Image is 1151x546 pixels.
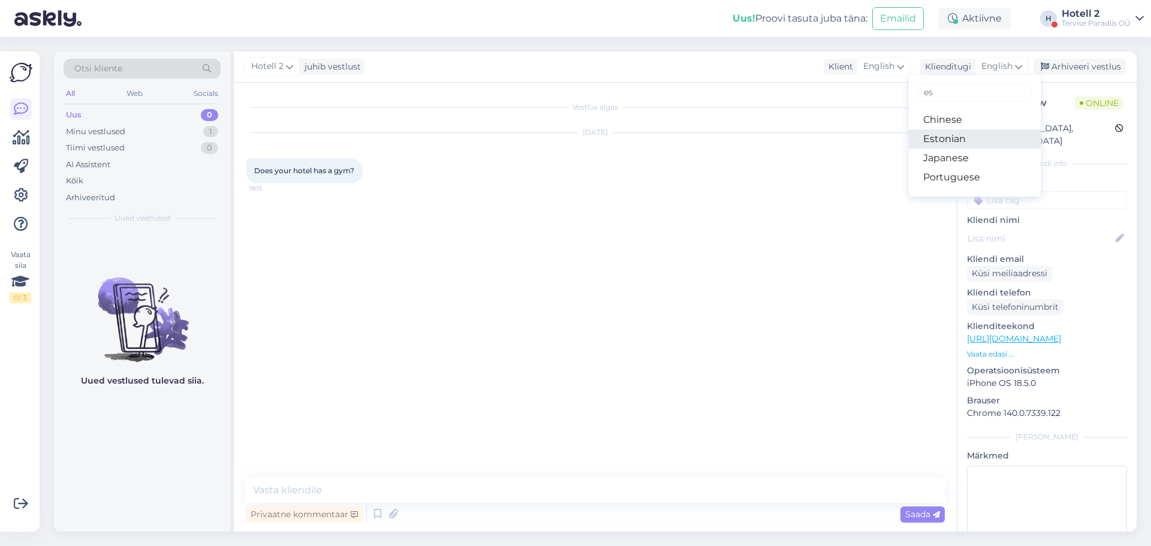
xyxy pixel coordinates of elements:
[300,61,361,73] div: juhib vestlust
[967,394,1127,407] p: Brauser
[967,253,1127,266] p: Kliendi email
[920,61,971,73] div: Klienditugi
[246,102,945,113] div: Vestlus algas
[971,122,1115,147] div: [GEOGRAPHIC_DATA], [GEOGRAPHIC_DATA]
[246,506,363,523] div: Privaatne kommentaar
[909,168,1041,187] a: Portuguese
[967,191,1127,209] input: Lisa tag
[1034,59,1126,75] div: Arhiveeri vestlus
[246,127,945,138] div: [DATE]
[967,450,1127,462] p: Märkmed
[1062,19,1131,28] div: Tervise Paradiis OÜ
[967,176,1127,189] p: Kliendi tag'id
[967,364,1127,377] p: Operatsioonisüsteem
[968,232,1113,245] input: Lisa nimi
[10,249,31,303] div: Vaata siia
[918,83,1031,102] input: Kirjuta, millist tag'i otsid
[81,375,204,387] p: Uued vestlused tulevad siia.
[872,7,924,30] button: Emailid
[10,61,32,84] img: Askly Logo
[967,377,1127,390] p: iPhone OS 18.5.0
[733,13,755,24] b: Uus!
[863,60,894,73] span: English
[115,213,170,224] span: Uued vestlused
[254,166,354,175] span: Does your hotel has a gym?
[967,432,1127,442] div: [PERSON_NAME]
[967,320,1127,333] p: Klienditeekond
[74,62,122,75] span: Otsi kliente
[54,256,230,364] img: No chats
[967,407,1127,420] p: Chrome 140.0.7339.122
[66,126,125,138] div: Minu vestlused
[64,86,77,101] div: All
[10,292,31,303] div: 0 / 3
[66,175,83,187] div: Kõik
[66,142,125,154] div: Tiimi vestlused
[909,149,1041,168] a: Japanese
[66,192,115,204] div: Arhiveeritud
[967,214,1127,227] p: Kliendi nimi
[66,109,82,121] div: Uus
[981,60,1013,73] span: English
[967,286,1127,299] p: Kliendi telefon
[191,86,221,101] div: Socials
[733,11,867,26] div: Proovi tasuta juba täna:
[1040,10,1057,27] div: H
[938,8,1011,29] div: Aktiivne
[201,109,218,121] div: 0
[66,159,110,171] div: AI Assistent
[967,299,1063,315] div: Küsi telefoninumbrit
[1062,9,1144,28] a: Hotell 2Tervise Paradiis OÜ
[249,184,294,193] span: 19:15
[967,266,1052,282] div: Küsi meiliaadressi
[1062,9,1131,19] div: Hotell 2
[909,129,1041,149] a: Estonian
[967,349,1127,360] p: Vaata edasi ...
[1075,96,1123,110] span: Online
[967,158,1127,169] div: Kliendi info
[967,333,1061,344] a: [URL][DOMAIN_NAME]
[124,86,145,101] div: Web
[905,509,940,520] span: Saada
[909,110,1041,129] a: Chinese
[251,60,284,73] span: Hotell 2
[203,126,218,138] div: 1
[201,142,218,154] div: 0
[824,61,853,73] div: Klient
